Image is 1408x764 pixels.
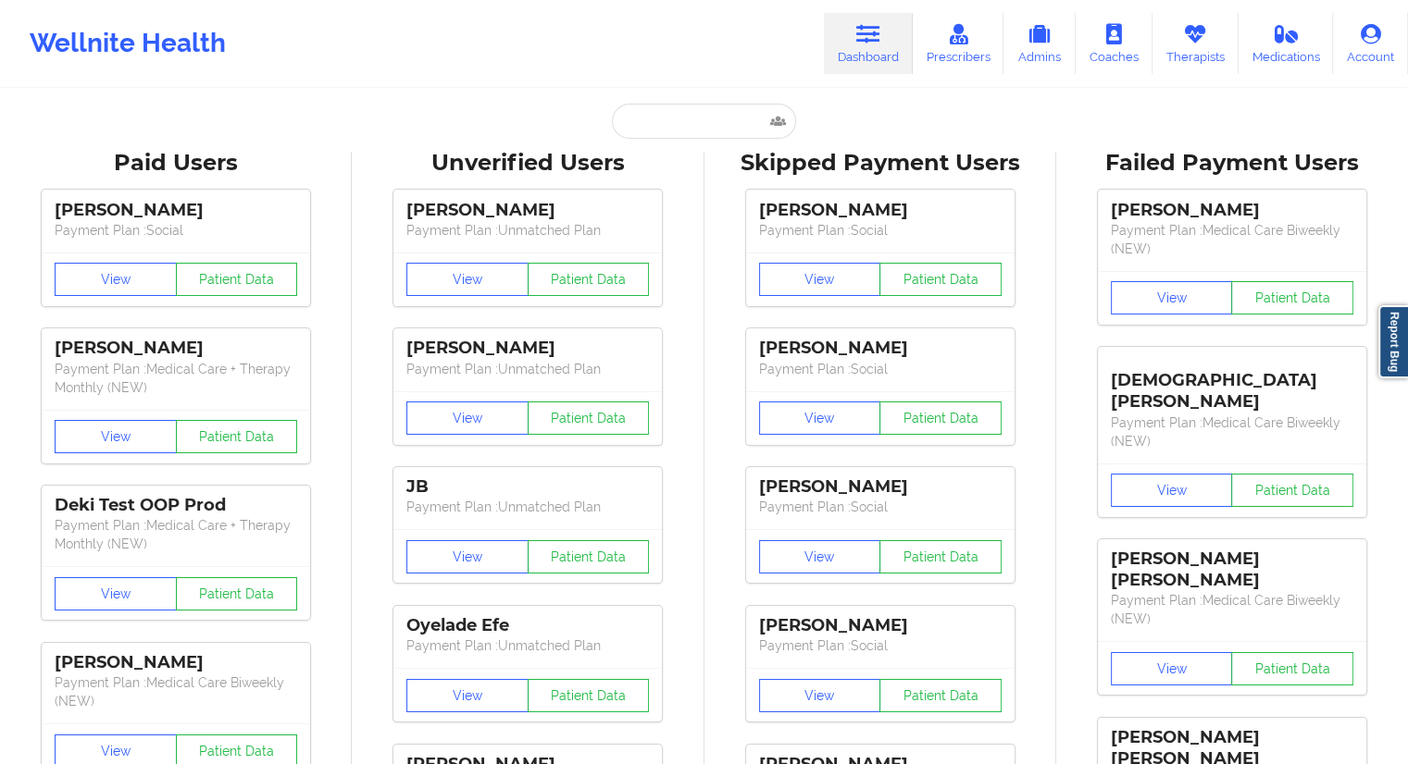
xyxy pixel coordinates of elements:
[1231,474,1353,507] button: Patient Data
[406,401,529,435] button: View
[1111,548,1353,591] div: [PERSON_NAME] [PERSON_NAME]
[759,401,881,435] button: View
[1076,13,1153,74] a: Coaches
[406,476,649,498] div: JB
[406,498,649,516] p: Payment Plan : Unmatched Plan
[759,615,1002,636] div: [PERSON_NAME]
[55,338,297,359] div: [PERSON_NAME]
[1111,281,1233,314] button: View
[55,200,297,221] div: [PERSON_NAME]
[406,221,649,240] p: Payment Plan : Unmatched Plan
[55,221,297,240] p: Payment Plan : Social
[55,495,297,516] div: Deki Test OOP Prod
[55,652,297,673] div: [PERSON_NAME]
[406,360,649,378] p: Payment Plan : Unmatched Plan
[1111,591,1353,628] p: Payment Plan : Medical Care Biweekly (NEW)
[759,200,1002,221] div: [PERSON_NAME]
[55,263,177,296] button: View
[879,540,1002,573] button: Patient Data
[55,516,297,553] p: Payment Plan : Medical Care + Therapy Monthly (NEW)
[824,13,913,74] a: Dashboard
[1231,281,1353,314] button: Patient Data
[913,13,1004,74] a: Prescribers
[1111,356,1353,413] div: [DEMOGRAPHIC_DATA][PERSON_NAME]
[879,401,1002,435] button: Patient Data
[406,540,529,573] button: View
[528,679,650,712] button: Patient Data
[176,420,298,453] button: Patient Data
[759,221,1002,240] p: Payment Plan : Social
[528,401,650,435] button: Patient Data
[879,679,1002,712] button: Patient Data
[528,263,650,296] button: Patient Data
[759,636,1002,655] p: Payment Plan : Social
[406,338,649,359] div: [PERSON_NAME]
[1153,13,1239,74] a: Therapists
[1111,652,1233,685] button: View
[1111,474,1233,507] button: View
[759,476,1002,498] div: [PERSON_NAME]
[1333,13,1408,74] a: Account
[1111,221,1353,258] p: Payment Plan : Medical Care Biweekly (NEW)
[55,577,177,610] button: View
[55,420,177,453] button: View
[406,263,529,296] button: View
[1069,149,1395,178] div: Failed Payment Users
[528,540,650,573] button: Patient Data
[1111,413,1353,450] p: Payment Plan : Medical Care Biweekly (NEW)
[1003,13,1076,74] a: Admins
[1111,200,1353,221] div: [PERSON_NAME]
[13,149,339,178] div: Paid Users
[406,679,529,712] button: View
[879,263,1002,296] button: Patient Data
[176,577,298,610] button: Patient Data
[759,338,1002,359] div: [PERSON_NAME]
[759,263,881,296] button: View
[1239,13,1334,74] a: Medications
[1231,652,1353,685] button: Patient Data
[406,200,649,221] div: [PERSON_NAME]
[55,673,297,710] p: Payment Plan : Medical Care Biweekly (NEW)
[55,360,297,397] p: Payment Plan : Medical Care + Therapy Monthly (NEW)
[717,149,1043,178] div: Skipped Payment Users
[406,615,649,636] div: Oyelade Efe
[365,149,691,178] div: Unverified Users
[406,636,649,655] p: Payment Plan : Unmatched Plan
[759,679,881,712] button: View
[176,263,298,296] button: Patient Data
[759,360,1002,378] p: Payment Plan : Social
[759,540,881,573] button: View
[759,498,1002,516] p: Payment Plan : Social
[1378,305,1408,378] a: Report Bug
